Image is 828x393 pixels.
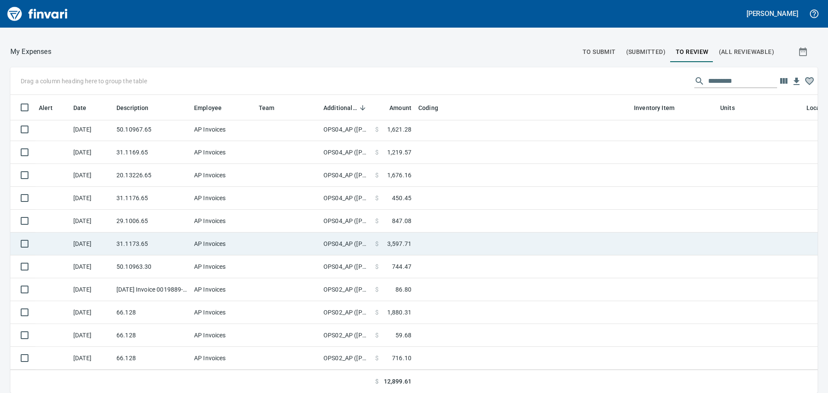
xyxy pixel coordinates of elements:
[375,331,379,340] span: $
[70,141,113,164] td: [DATE]
[387,148,411,157] span: 1,219.57
[191,164,255,187] td: AP Invoices
[320,210,372,233] td: OPS04_AP ([PERSON_NAME], [PERSON_NAME], [PERSON_NAME], [PERSON_NAME], [PERSON_NAME])
[113,141,191,164] td: 31.1169.65
[113,164,191,187] td: 20.13226.65
[389,103,411,113] span: Amount
[320,233,372,255] td: OPS04_AP ([PERSON_NAME], [PERSON_NAME], [PERSON_NAME], [PERSON_NAME], [PERSON_NAME])
[395,331,411,340] span: 59.68
[73,103,98,113] span: Date
[70,233,113,255] td: [DATE]
[387,171,411,179] span: 1,676.16
[70,255,113,278] td: [DATE]
[320,141,372,164] td: OPS04_AP ([PERSON_NAME], [PERSON_NAME], [PERSON_NAME], [PERSON_NAME], [PERSON_NAME])
[790,41,818,62] button: Show transactions within a particular date range
[191,141,255,164] td: AP Invoices
[70,210,113,233] td: [DATE]
[392,262,411,271] span: 744.47
[392,217,411,225] span: 847.08
[191,187,255,210] td: AP Invoices
[387,308,411,317] span: 1,880.31
[375,377,379,386] span: $
[418,103,449,113] span: Coding
[73,103,87,113] span: Date
[191,255,255,278] td: AP Invoices
[39,103,64,113] span: Alert
[676,47,709,57] span: To Review
[719,47,774,57] span: (All Reviewable)
[259,103,286,113] span: Team
[113,210,191,233] td: 29.1006.65
[392,194,411,202] span: 450.45
[777,75,790,88] button: Choose columns to display
[375,125,379,134] span: $
[191,347,255,370] td: AP Invoices
[70,187,113,210] td: [DATE]
[5,3,70,24] img: Finvari
[583,47,616,57] span: To Submit
[320,187,372,210] td: OPS04_AP ([PERSON_NAME], [PERSON_NAME], [PERSON_NAME], [PERSON_NAME], [PERSON_NAME])
[634,103,686,113] span: Inventory Item
[113,324,191,347] td: 66.128
[70,164,113,187] td: [DATE]
[116,103,160,113] span: Description
[634,103,674,113] span: Inventory Item
[375,285,379,294] span: $
[418,103,438,113] span: Coding
[39,103,53,113] span: Alert
[375,171,379,179] span: $
[113,347,191,370] td: 66.128
[70,301,113,324] td: [DATE]
[387,125,411,134] span: 1,621.28
[720,103,735,113] span: Units
[113,255,191,278] td: 50.10963.30
[626,47,665,57] span: (Submitted)
[395,285,411,294] span: 86.80
[378,103,411,113] span: Amount
[191,233,255,255] td: AP Invoices
[320,255,372,278] td: OPS04_AP ([PERSON_NAME], [PERSON_NAME], [PERSON_NAME], [PERSON_NAME], [PERSON_NAME])
[375,148,379,157] span: $
[375,239,379,248] span: $
[194,103,233,113] span: Employee
[392,354,411,362] span: 716.10
[375,217,379,225] span: $
[191,210,255,233] td: AP Invoices
[113,301,191,324] td: 66.128
[191,301,255,324] td: AP Invoices
[744,7,800,20] button: [PERSON_NAME]
[10,47,51,57] p: My Expenses
[320,324,372,347] td: OPS02_AP ([PERSON_NAME], [PERSON_NAME], [PERSON_NAME], [PERSON_NAME])
[320,118,372,141] td: OPS04_AP ([PERSON_NAME], [PERSON_NAME], [PERSON_NAME], [PERSON_NAME], [PERSON_NAME])
[384,377,411,386] span: 12,899.61
[191,324,255,347] td: AP Invoices
[375,262,379,271] span: $
[70,347,113,370] td: [DATE]
[375,308,379,317] span: $
[70,118,113,141] td: [DATE]
[375,354,379,362] span: $
[113,118,191,141] td: 50.10967.65
[790,75,803,88] button: Download Table
[375,194,379,202] span: $
[387,239,411,248] span: 3,597.71
[323,103,368,113] span: Additional Reviewer
[803,75,816,88] button: Column choices favorited. Click to reset to default
[746,9,798,18] h5: [PERSON_NAME]
[191,118,255,141] td: AP Invoices
[194,103,222,113] span: Employee
[70,324,113,347] td: [DATE]
[323,103,357,113] span: Additional Reviewer
[191,278,255,301] td: AP Invoices
[113,278,191,301] td: [DATE] Invoice 0019889-IN from Highway Specialties LLC (1-10458)
[320,278,372,301] td: OPS02_AP ([PERSON_NAME], [PERSON_NAME], [PERSON_NAME], [PERSON_NAME])
[10,47,51,57] nav: breadcrumb
[320,301,372,324] td: OPS02_AP ([PERSON_NAME], [PERSON_NAME], [PERSON_NAME], [PERSON_NAME])
[320,164,372,187] td: OPS04_AP ([PERSON_NAME], [PERSON_NAME], [PERSON_NAME], [PERSON_NAME], [PERSON_NAME])
[70,278,113,301] td: [DATE]
[116,103,149,113] span: Description
[21,77,147,85] p: Drag a column heading here to group the table
[113,187,191,210] td: 31.1176.65
[720,103,746,113] span: Units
